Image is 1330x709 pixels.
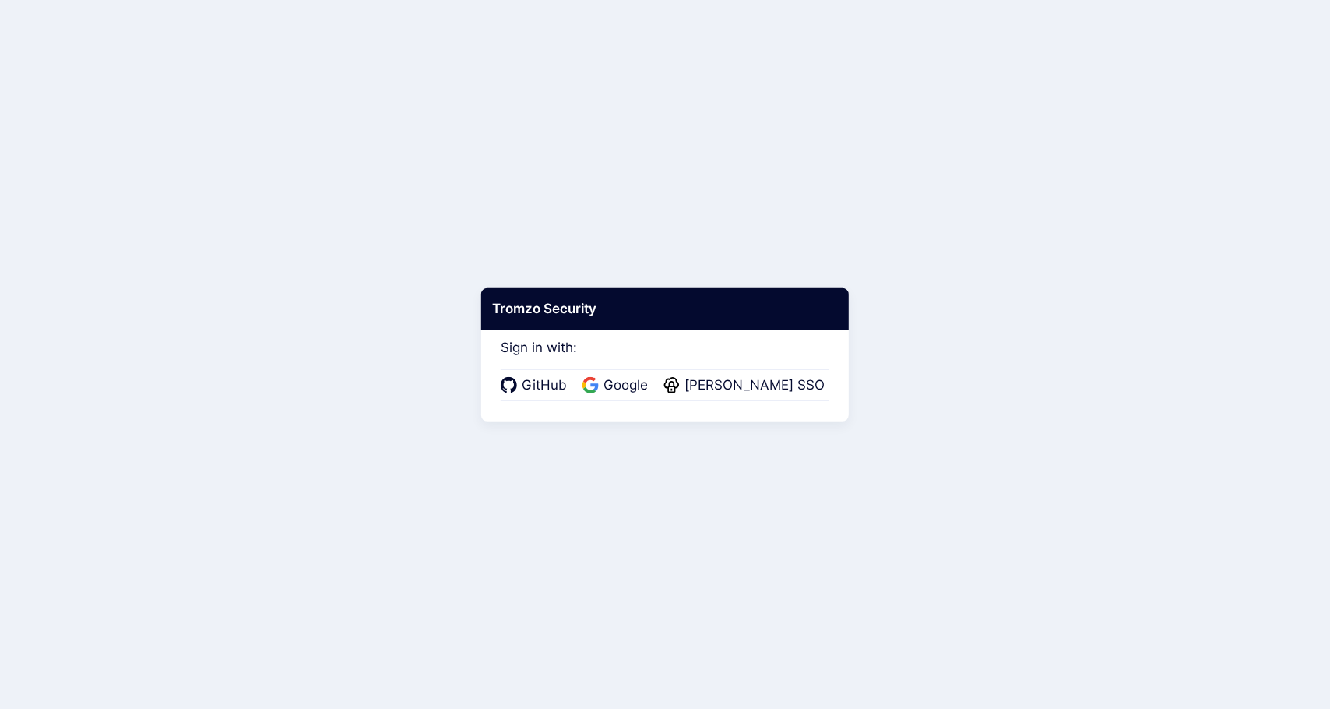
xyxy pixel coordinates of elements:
span: Google [599,376,653,396]
a: Google [582,376,653,396]
div: Sign in with: [501,319,829,401]
div: Tromzo Security [481,288,849,330]
a: [PERSON_NAME] SSO [663,376,829,396]
span: [PERSON_NAME] SSO [680,376,829,396]
span: GitHub [517,376,572,396]
a: GitHub [501,376,572,396]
